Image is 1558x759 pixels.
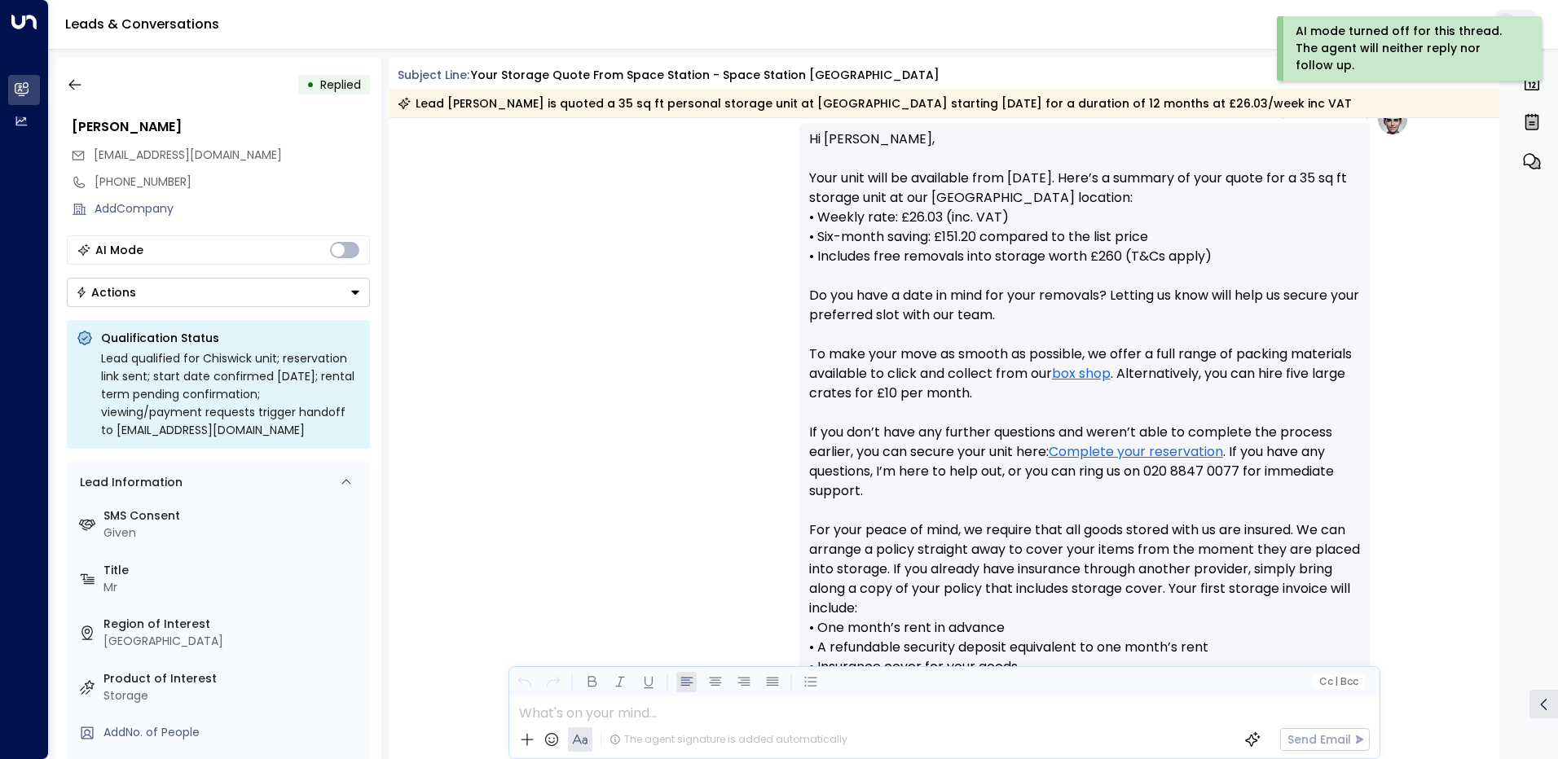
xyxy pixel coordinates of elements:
div: AI mode turned off for this thread. The agent will neither reply nor follow up. [1296,23,1520,74]
div: The agent signature is added automatically [610,732,847,747]
button: Redo [543,672,563,692]
p: Qualification Status [101,330,360,346]
div: Button group with a nested menu [67,278,370,307]
span: Cc Bcc [1318,676,1358,687]
div: [PHONE_NUMBER] [95,173,370,191]
div: Mr [103,579,363,596]
a: Leads & Conversations [65,15,219,33]
p: Hi [PERSON_NAME], Your unit will be available from [DATE]. Here’s a summary of your quote for a 3... [809,129,1360,755]
div: Given [103,524,363,542]
div: Lead [PERSON_NAME] is quoted a 35 sq ft personal storage unit at [GEOGRAPHIC_DATA] starting [DATE... [398,95,1352,112]
label: Product of Interest [103,670,363,687]
div: Lead Information [74,474,183,491]
div: Storage [103,687,363,704]
div: AddCompany [95,200,370,217]
a: Complete your reservation [1049,442,1223,462]
div: AI Mode [95,242,143,258]
div: • [306,70,315,99]
div: AddNo. of People [103,724,363,741]
span: lukeheathcote1@gmail.com [94,147,282,164]
a: box shop [1052,364,1111,384]
div: Lead qualified for Chiswick unit; reservation link sent; start date confirmed [DATE]; rental term... [101,349,360,439]
span: | [1335,676,1338,687]
img: profile-logo.png [1376,103,1409,136]
label: Region of Interest [103,616,363,633]
div: [PERSON_NAME] [72,117,370,137]
button: Undo [514,672,535,692]
div: Actions [76,285,136,300]
span: Subject Line: [398,67,469,83]
div: [GEOGRAPHIC_DATA] [103,633,363,650]
div: Your storage quote from Space Station - Space Station [GEOGRAPHIC_DATA] [471,67,940,84]
span: Replied [320,77,361,93]
button: Actions [67,278,370,307]
button: Cc|Bcc [1312,674,1364,690]
label: Title [103,562,363,579]
span: [EMAIL_ADDRESS][DOMAIN_NAME] [94,147,282,163]
label: SMS Consent [103,507,363,524]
